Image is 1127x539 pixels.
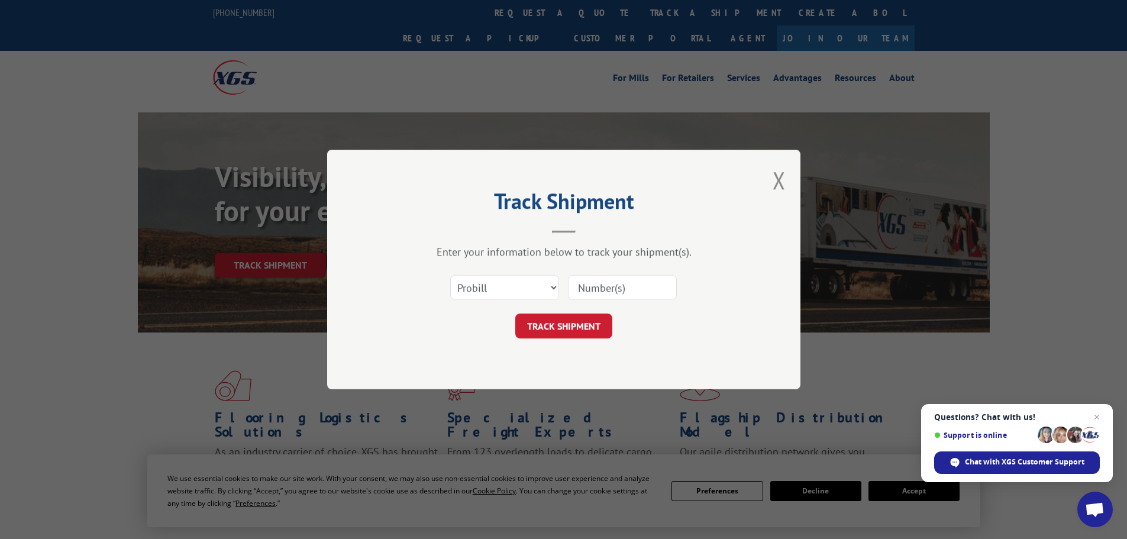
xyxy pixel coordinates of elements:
[568,275,677,300] input: Number(s)
[934,451,1100,474] div: Chat with XGS Customer Support
[934,412,1100,422] span: Questions? Chat with us!
[1090,410,1104,424] span: Close chat
[965,457,1084,467] span: Chat with XGS Customer Support
[386,193,741,215] h2: Track Shipment
[934,431,1034,440] span: Support is online
[515,314,612,338] button: TRACK SHIPMENT
[386,245,741,259] div: Enter your information below to track your shipment(s).
[773,164,786,196] button: Close modal
[1077,492,1113,527] div: Open chat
